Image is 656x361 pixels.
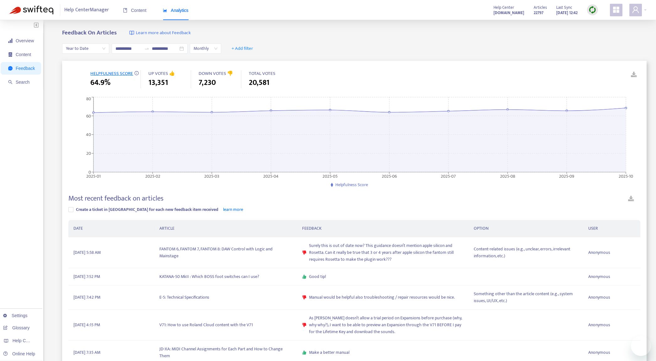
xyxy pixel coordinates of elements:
[68,220,154,237] th: DATE
[309,273,326,280] span: Good tip!
[16,52,31,57] span: Content
[493,4,514,11] span: Help Center
[612,6,620,13] span: appstore
[588,294,610,301] span: Anonymous
[3,313,28,318] a: Settings
[62,28,117,38] b: Feedback On Articles
[3,351,35,356] a: Online Help
[441,172,456,180] tspan: 2025-07
[493,9,524,16] a: [DOMAIN_NAME]
[249,77,269,88] span: 20,581
[154,268,297,285] td: KATANA-50 MkII : Which BOSS foot switches can I use?
[323,172,338,180] tspan: 2025-05
[3,325,29,330] a: Glossary
[144,46,149,51] span: swap-right
[73,349,100,356] span: [DATE] 7:35 AM
[86,172,101,180] tspan: 2025-01
[8,39,13,43] span: signal
[86,95,91,102] tspan: 80
[223,206,243,213] a: learn more
[302,350,307,355] span: like
[469,220,583,237] th: OPTION
[13,338,38,343] span: Help Centers
[619,172,633,180] tspan: 2025-10
[145,172,160,180] tspan: 2025-02
[16,38,34,43] span: Overview
[144,46,149,51] span: to
[556,4,572,11] span: Last Sync
[8,80,13,84] span: search
[76,206,218,213] span: Create a ticket in [GEOGRAPHIC_DATA] for each new feedback item received
[194,44,217,53] span: Monthly
[302,250,307,255] span: dislike
[302,323,307,327] span: dislike
[632,6,639,13] span: user
[232,45,253,52] span: + Add filter
[474,290,578,304] span: Something other than the article content (e.g., system issues, UI/UX, etc.)
[86,131,91,138] tspan: 40
[8,52,13,57] span: container
[309,315,464,335] span: As [PERSON_NAME] doesn’t allow a trial period on Expansions before purchase (why, why why?), I wa...
[148,77,168,88] span: 13,351
[588,273,610,280] span: Anonymous
[474,246,578,259] span: Content-related issues (e.g., unclear, errors, irrelevant information, etc.)
[163,8,189,13] span: Analytics
[583,220,640,237] th: USER
[631,336,651,356] iframe: メッセージングウィンドウを開くボタン
[16,66,35,71] span: Feedback
[86,150,91,157] tspan: 20
[129,29,191,37] a: Learn more about Feedback
[264,172,279,180] tspan: 2025-04
[8,66,13,71] span: message
[68,194,163,203] h4: Most recent feedback on articles
[86,112,91,119] tspan: 60
[90,70,133,77] span: HELPFULNESS SCORE
[534,9,543,16] strong: 22797
[588,249,610,256] span: Anonymous
[9,6,53,14] img: Swifteq
[136,29,191,37] span: Learn more about Feedback
[154,310,297,341] td: V71: How to use Roland Cloud content with the V71
[227,44,258,54] button: + Add filter
[73,273,100,280] span: [DATE] 7:52 PM
[302,275,307,279] span: like
[154,237,297,268] td: FANTOM 6, FANTOM 7, FANTOM 8: DAW Control with Logic and Mainstage
[73,322,100,328] span: [DATE] 4:15 PM
[154,220,297,237] th: ARTICLE
[534,4,547,11] span: Articles
[309,349,349,356] span: Make a better manual
[302,295,307,300] span: dislike
[73,249,101,256] span: [DATE] 5:58 AM
[199,70,233,77] span: DOWN VOTES 👎
[559,172,574,180] tspan: 2025-09
[154,285,297,310] td: E-5: Technical Specifications
[205,172,220,180] tspan: 2025-03
[589,6,596,14] img: sync.dc5367851b00ba804db3.png
[123,8,147,13] span: Content
[297,220,469,237] th: FEEDBACK
[309,294,455,301] span: Manual would be helpful also troubleshooting / repair resources would be nice.
[123,8,127,13] span: book
[16,80,29,85] span: Search
[66,44,105,53] span: Year to Date
[163,8,167,13] span: area-chart
[88,168,91,175] tspan: 0
[199,77,216,88] span: 7,230
[500,172,515,180] tspan: 2025-08
[148,70,175,77] span: UP VOTES 👍
[64,4,109,16] span: Help Center Manager
[556,9,578,16] strong: [DATE] 12:42
[249,70,275,77] span: TOTAL VOTES
[90,77,110,88] span: 64.9%
[73,294,100,301] span: [DATE] 7:42 PM
[309,242,464,263] span: Surely this is out of date now? This guidance doesn’t mention apple silicon and Rosetta. Can it r...
[588,349,610,356] span: Anonymous
[588,322,610,328] span: Anonymous
[129,30,134,35] img: image-link
[382,172,397,180] tspan: 2025-06
[335,181,368,188] span: Helpfulness Score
